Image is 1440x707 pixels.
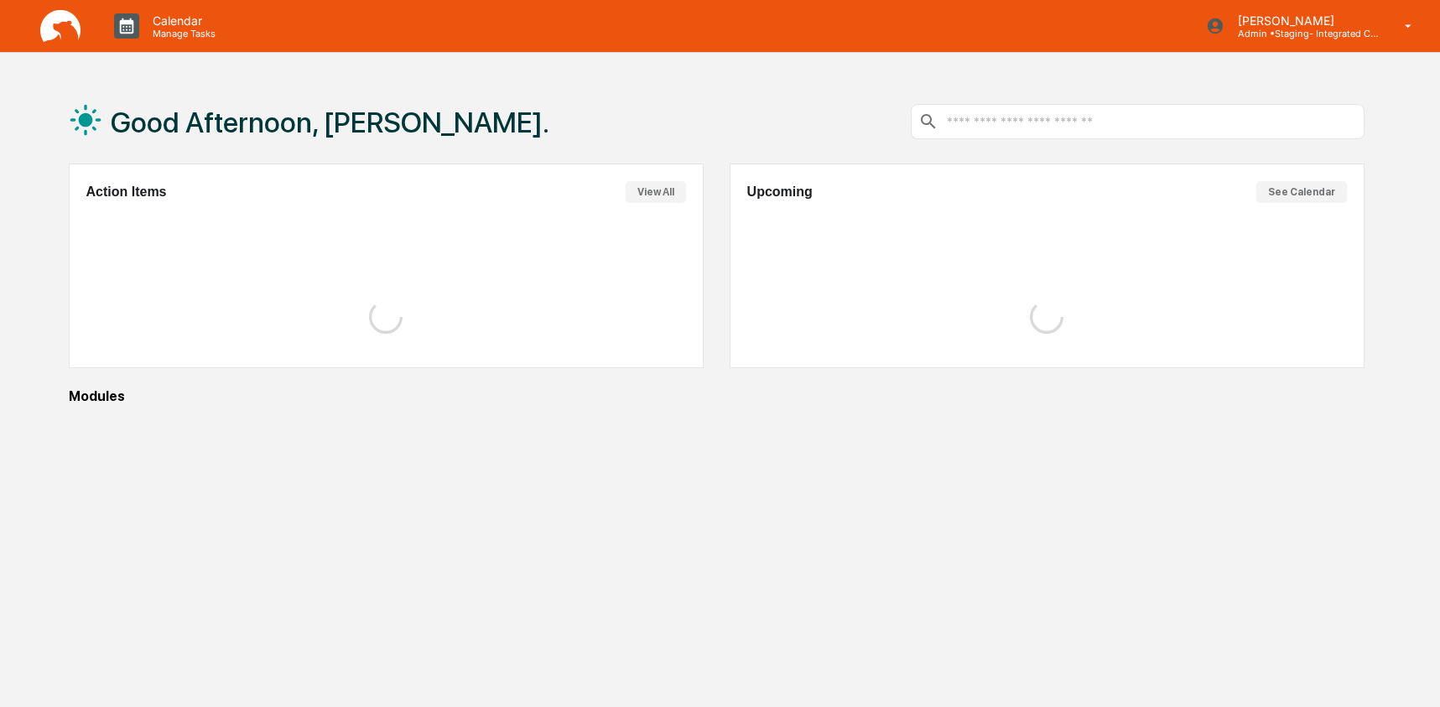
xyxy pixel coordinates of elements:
[1224,28,1380,39] p: Admin • Staging- Integrated Compliance Advisors
[111,106,549,139] h1: Good Afternoon, [PERSON_NAME].
[747,185,813,200] h2: Upcoming
[40,10,81,43] img: logo
[86,185,167,200] h2: Action Items
[69,388,1365,404] div: Modules
[139,13,224,28] p: Calendar
[1224,13,1380,28] p: [PERSON_NAME]
[1256,181,1347,203] button: See Calendar
[626,181,686,203] button: View All
[139,28,224,39] p: Manage Tasks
